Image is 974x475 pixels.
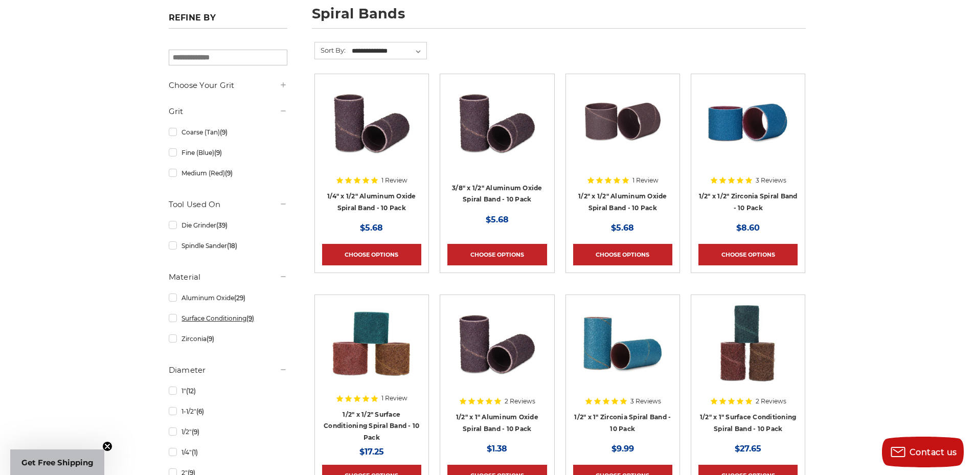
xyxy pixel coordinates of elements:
a: Choose Options [698,244,798,265]
a: 1/2" x 1/2" Spiral Bands Aluminum Oxide [573,81,672,180]
span: Get Free Shipping [21,458,94,467]
a: Coarse (Tan) [169,123,287,141]
img: 1/2" x 1" Spiral Bands Zirconia [582,302,664,384]
a: 1/4" x 1/2" Aluminum Oxide Spiral Band - 10 Pack [327,192,416,212]
span: (12) [186,387,196,395]
a: 1/2" x 1" Surface Conditioning Spiral Band - 10 Pack [700,413,797,433]
span: (9) [207,335,214,343]
img: 1/2" x 1/2" Scotch Brite Spiral Band [331,302,413,384]
h5: Diameter [169,364,287,376]
a: Choose Options [447,244,547,265]
h1: spiral bands [312,7,806,29]
a: 1/2" x 1/2" Surface Conditioning Spiral Band - 10 Pack [324,411,419,441]
span: (6) [196,408,204,415]
span: (9) [246,314,254,322]
span: 3 Reviews [756,177,786,184]
div: Get Free ShippingClose teaser [10,449,104,475]
a: 1/2" x 1" Spiral Bands Zirconia [573,302,672,401]
img: 3/8" x 1/2" AOX Spiral Bands [456,81,538,163]
button: Close teaser [102,441,112,451]
span: (9) [220,128,228,136]
img: 1/4" x 1/2" Spiral Bands AOX [331,81,413,163]
span: (9) [192,428,199,436]
h5: Tool Used On [169,198,287,211]
span: Contact us [910,447,957,457]
span: 2 Reviews [756,398,786,404]
h5: Choose Your Grit [169,79,287,92]
a: Zirconia [169,330,287,348]
span: (39) [216,221,228,229]
span: $27.65 [735,444,761,454]
img: 1/2" x 1/2" Spiral Bands Zirconia Aluminum [707,81,789,163]
a: 3/8" x 1/2" AOX Spiral Bands [447,81,547,180]
a: Medium (Red) [169,164,287,182]
img: 1/2" x 1" AOX Spiral Bands [456,302,538,384]
a: 1/4" x 1/2" Spiral Bands AOX [322,81,421,180]
span: 2 Reviews [505,398,535,404]
span: $17.25 [359,447,384,457]
span: $5.68 [611,223,634,233]
span: (29) [234,294,245,302]
span: 3 Reviews [630,398,661,404]
a: 1/4" [169,443,287,461]
a: Fine (Blue) [169,144,287,162]
img: 1/2" x 1/2" Spiral Bands Aluminum Oxide [582,81,664,163]
h5: Grit [169,105,287,118]
a: 1/2" x 1/2" Zirconia Spiral Band - 10 Pack [699,192,798,212]
a: 1/2" x 1" Scotch Brite Spiral Band [698,302,798,401]
a: Aluminum Oxide [169,289,287,307]
a: Surface Conditioning [169,309,287,327]
a: 3/8" x 1/2" Aluminum Oxide Spiral Band - 10 Pack [452,184,542,203]
a: 1/2" x 1" Aluminum Oxide Spiral Band - 10 Pack [456,413,538,433]
span: $5.68 [360,223,383,233]
a: 1/2" x 1/2" Aluminum Oxide Spiral Band - 10 Pack [578,192,667,212]
h5: Refine by [169,13,287,29]
span: $9.99 [611,444,634,454]
span: $8.60 [736,223,760,233]
a: 1/2" x 1" AOX Spiral Bands [447,302,547,401]
a: 1/2" x 1/2" Spiral Bands Zirconia Aluminum [698,81,798,180]
a: Spindle Sander [169,237,287,255]
img: 1/2" x 1" Scotch Brite Spiral Band [707,302,789,384]
a: 1/2" x 1" Zirconia Spiral Band - 10 Pack [574,413,671,433]
a: Die Grinder [169,216,287,234]
span: 1 Review [632,177,659,184]
span: (9) [214,149,222,156]
a: 1/2" x 1/2" Scotch Brite Spiral Band [322,302,421,401]
span: (1) [192,448,198,456]
span: 1 Review [381,177,407,184]
select: Sort By: [350,43,426,59]
span: (18) [227,242,237,250]
a: 1-1/2" [169,402,287,420]
span: $1.38 [487,444,507,454]
h5: Material [169,271,287,283]
a: Choose Options [573,244,672,265]
button: Contact us [882,437,964,467]
a: 1" [169,382,287,400]
span: (9) [225,169,233,177]
a: 1/2" [169,423,287,441]
span: $5.68 [486,215,509,224]
label: Sort By: [315,42,346,58]
a: Choose Options [322,244,421,265]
